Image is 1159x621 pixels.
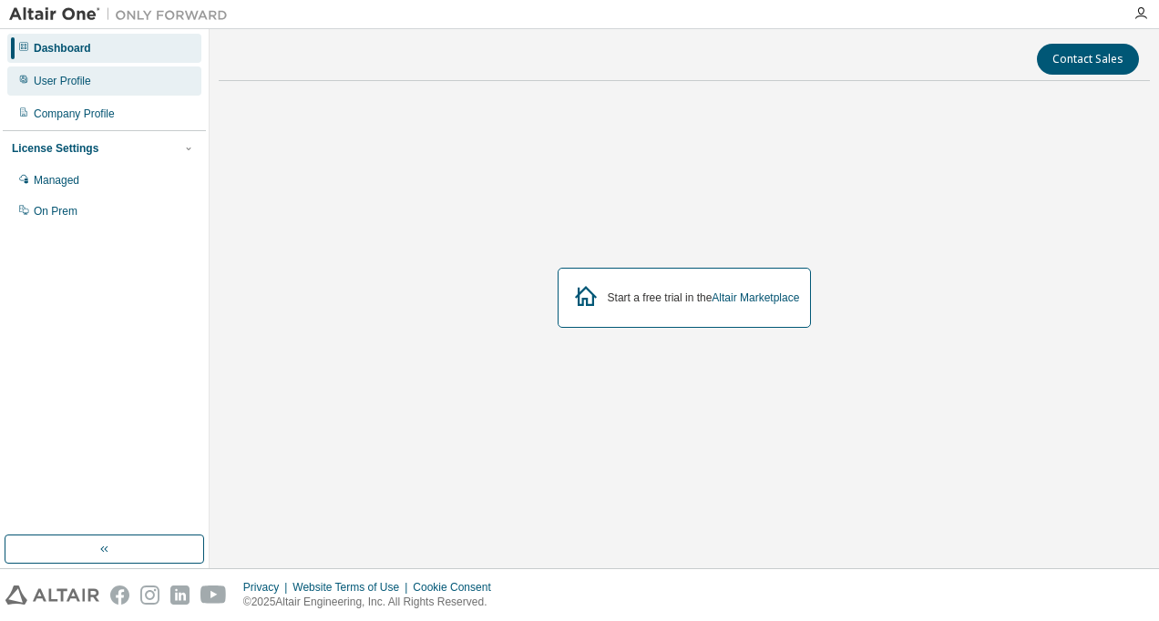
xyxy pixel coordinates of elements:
p: © 2025 Altair Engineering, Inc. All Rights Reserved. [243,595,502,610]
img: youtube.svg [200,585,227,605]
img: linkedin.svg [170,585,190,605]
div: Dashboard [34,41,91,56]
div: Managed [34,173,79,188]
div: On Prem [34,204,77,219]
div: License Settings [12,141,98,156]
div: Cookie Consent [413,580,501,595]
div: Start a free trial in the [608,290,800,305]
img: facebook.svg [110,585,129,605]
button: Contact Sales [1037,44,1139,75]
a: Altair Marketplace [712,291,799,304]
img: instagram.svg [140,585,159,605]
div: User Profile [34,74,91,88]
div: Privacy [243,580,292,595]
div: Company Profile [34,107,115,121]
img: Altair One [9,5,237,24]
img: altair_logo.svg [5,585,99,605]
div: Website Terms of Use [292,580,413,595]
